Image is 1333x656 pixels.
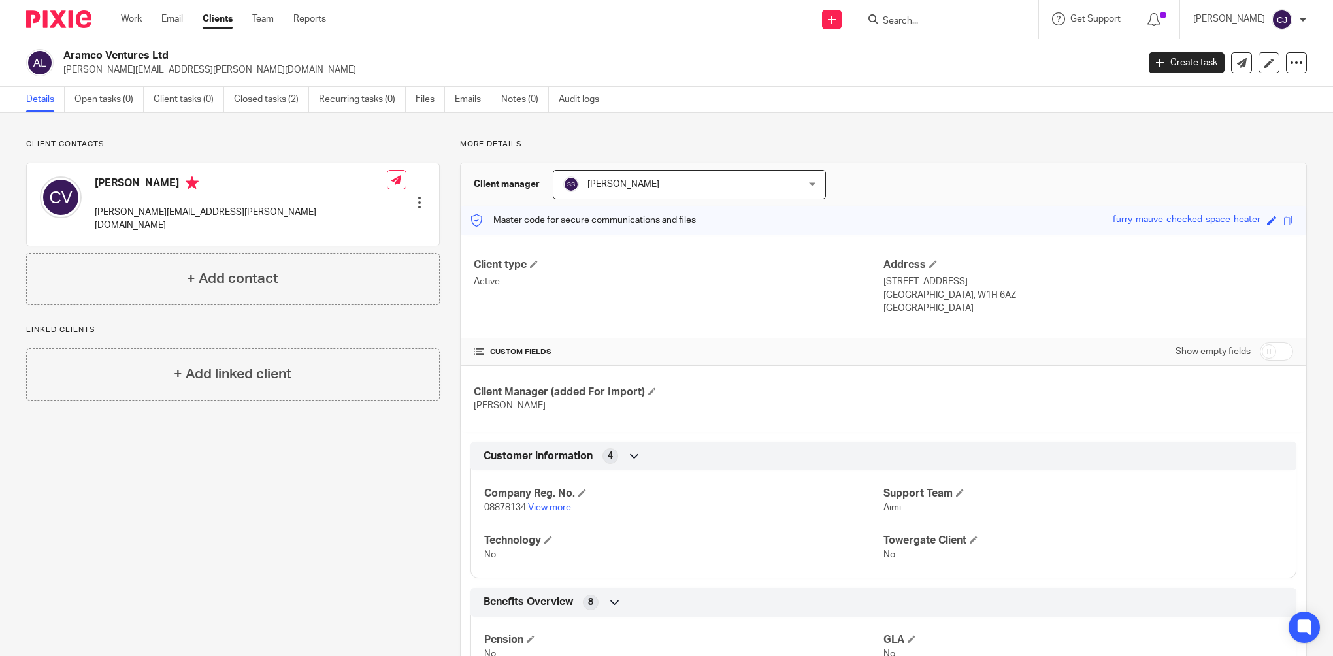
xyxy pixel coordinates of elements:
p: Active [474,275,883,288]
a: Emails [455,87,491,112]
a: Closed tasks (2) [234,87,309,112]
h4: + Add contact [187,269,278,289]
a: Files [416,87,445,112]
h4: [PERSON_NAME] [95,176,387,193]
input: Search [881,16,999,27]
h4: Support Team [883,487,1283,500]
span: 4 [608,450,613,463]
a: Client tasks (0) [154,87,224,112]
p: [GEOGRAPHIC_DATA] [883,302,1293,315]
p: Client contacts [26,139,440,150]
p: Linked clients [26,325,440,335]
span: Customer information [484,450,593,463]
span: [PERSON_NAME] [587,180,659,189]
p: [PERSON_NAME][EMAIL_ADDRESS][PERSON_NAME][DOMAIN_NAME] [95,206,387,233]
a: Recurring tasks (0) [319,87,406,112]
h4: Client type [474,258,883,272]
a: Work [121,12,142,25]
a: Reports [293,12,326,25]
label: Show empty fields [1176,345,1251,358]
img: svg%3E [40,176,82,218]
h2: Aramco Ventures Ltd [63,49,916,63]
a: Open tasks (0) [74,87,144,112]
a: Notes (0) [501,87,549,112]
span: No [883,550,895,559]
span: 8 [588,596,593,609]
span: Benefits Overview [484,595,573,609]
a: Team [252,12,274,25]
h4: Pension [484,633,883,647]
h4: Company Reg. No. [484,487,883,500]
p: [GEOGRAPHIC_DATA], W1H 6AZ [883,289,1293,302]
h4: Towergate Client [883,534,1283,548]
img: svg%3E [26,49,54,76]
h4: GLA [883,633,1283,647]
a: Clients [203,12,233,25]
h4: CUSTOM FIELDS [474,347,883,357]
h4: Address [883,258,1293,272]
p: [PERSON_NAME] [1193,12,1265,25]
p: Master code for secure communications and files [470,214,696,227]
p: More details [460,139,1307,150]
a: Email [161,12,183,25]
h4: Technology [484,534,883,548]
img: svg%3E [563,176,579,192]
h3: Client manager [474,178,540,191]
span: Aimi [883,503,901,512]
a: Create task [1149,52,1225,73]
span: Get Support [1070,14,1121,24]
img: svg%3E [1272,9,1292,30]
a: View more [528,503,571,512]
h4: Client Manager (added For Import) [474,385,883,399]
span: 08878134 [484,503,526,512]
p: [STREET_ADDRESS] [883,275,1293,288]
img: Pixie [26,10,91,28]
i: Primary [186,176,199,189]
a: Details [26,87,65,112]
p: [PERSON_NAME][EMAIL_ADDRESS][PERSON_NAME][DOMAIN_NAME] [63,63,1129,76]
span: No [484,550,496,559]
span: [PERSON_NAME] [474,401,546,410]
h4: + Add linked client [174,364,291,384]
a: Audit logs [559,87,609,112]
div: furry-mauve-checked-space-heater [1113,213,1260,228]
